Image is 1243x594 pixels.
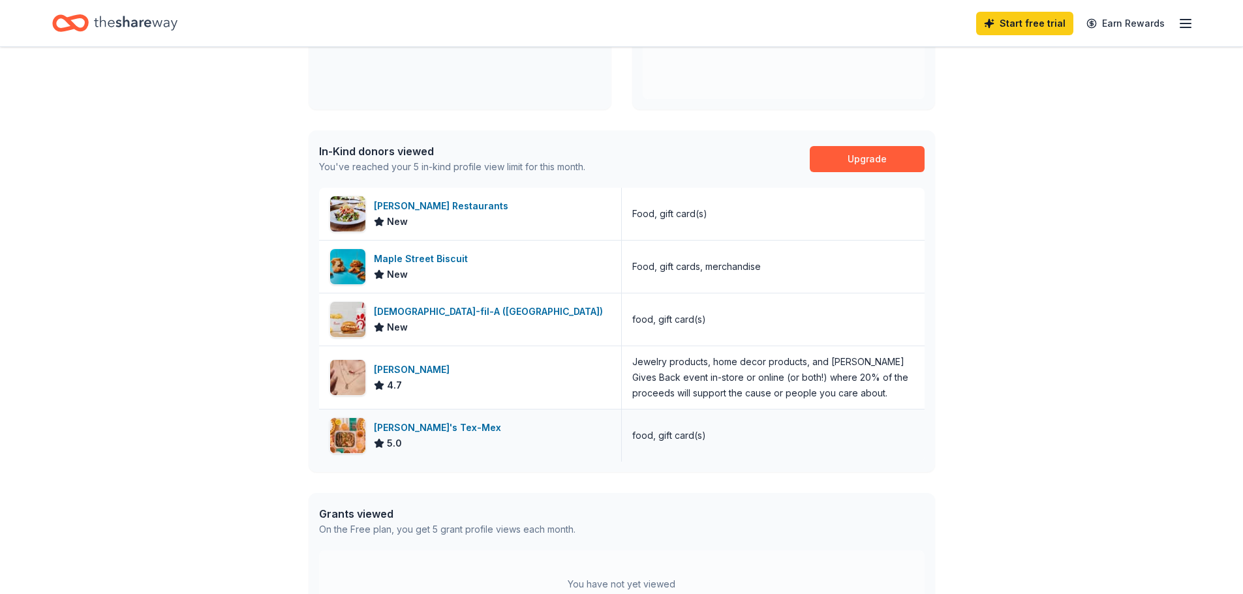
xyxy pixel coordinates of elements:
[810,146,925,172] a: Upgrade
[632,312,706,327] div: food, gift card(s)
[632,259,761,275] div: Food, gift cards, merchandise
[387,378,402,393] span: 4.7
[52,8,177,38] a: Home
[374,362,455,378] div: [PERSON_NAME]
[632,354,914,401] div: Jewelry products, home decor products, and [PERSON_NAME] Gives Back event in-store or online (or ...
[330,196,365,231] img: Image for Cameron Mitchell Restaurants
[1079,12,1173,35] a: Earn Rewards
[387,436,402,451] span: 5.0
[976,12,1073,35] a: Start free trial
[330,418,365,453] img: Image for Chuy's Tex-Mex
[374,304,608,319] div: [DEMOGRAPHIC_DATA]-fil-A ([GEOGRAPHIC_DATA])
[330,360,365,395] img: Image for Kendra Scott
[319,506,575,522] div: Grants viewed
[319,522,575,537] div: On the Free plan, you get 5 grant profile views each month.
[632,206,707,222] div: Food, gift card(s)
[319,143,585,159] div: In-Kind donors viewed
[374,251,473,267] div: Maple Street Biscuit
[387,267,408,282] span: New
[330,302,365,337] img: Image for Chick-fil-A (Dallas Frankford Road)
[374,420,506,436] div: [PERSON_NAME]'s Tex-Mex
[374,198,514,214] div: [PERSON_NAME] Restaurants
[387,214,408,230] span: New
[387,319,408,335] span: New
[319,159,585,175] div: You've reached your 5 in-kind profile view limit for this month.
[330,249,365,284] img: Image for Maple Street Biscuit
[632,428,706,443] div: food, gift card(s)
